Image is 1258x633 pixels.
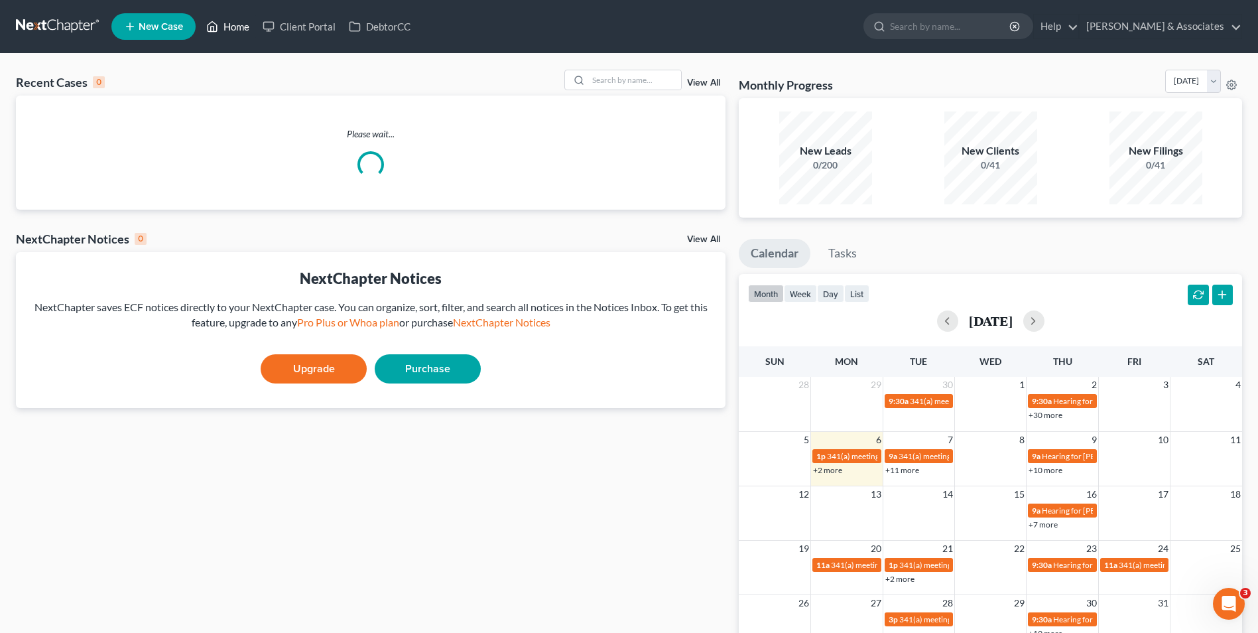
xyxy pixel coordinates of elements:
[1090,377,1098,393] span: 2
[1053,396,1157,406] span: Hearing for [PERSON_NAME]
[941,377,954,393] span: 30
[890,14,1011,38] input: Search by name...
[1234,377,1242,393] span: 4
[1032,451,1040,461] span: 9a
[135,233,147,245] div: 0
[1198,356,1214,367] span: Sat
[816,451,826,461] span: 1p
[969,314,1013,328] h2: [DATE]
[16,74,105,90] div: Recent Cases
[1119,560,1247,570] span: 341(a) meeting for [PERSON_NAME]
[1032,506,1040,516] span: 9a
[16,231,147,247] div: NextChapter Notices
[875,432,883,448] span: 6
[1229,541,1242,557] span: 25
[1053,560,1157,570] span: Hearing for [PERSON_NAME]
[1018,432,1026,448] span: 8
[1029,520,1058,529] a: +7 more
[342,15,417,38] a: DebtorCC
[1240,588,1251,598] span: 3
[1157,486,1170,502] span: 17
[802,432,810,448] span: 5
[899,451,1105,461] span: 341(a) meeting for [PERSON_NAME] and [PERSON_NAME]
[1157,432,1170,448] span: 10
[889,396,909,406] span: 9:30a
[899,560,1027,570] span: 341(a) meeting for [PERSON_NAME]
[1013,541,1026,557] span: 22
[687,235,720,244] a: View All
[200,15,256,38] a: Home
[944,159,1037,172] div: 0/41
[979,356,1001,367] span: Wed
[797,595,810,611] span: 26
[816,560,830,570] span: 11a
[375,354,481,384] a: Purchase
[1085,486,1098,502] span: 16
[1157,595,1170,611] span: 31
[910,396,1070,406] span: 341(a) meeting for Deadrun [PERSON_NAME]
[797,541,810,557] span: 19
[453,316,550,328] a: NextChapter Notices
[1080,15,1241,38] a: [PERSON_NAME] & Associates
[779,143,872,159] div: New Leads
[889,614,898,624] span: 3p
[784,285,817,303] button: week
[1032,396,1052,406] span: 9:30a
[261,354,367,384] a: Upgrade
[899,614,1027,624] span: 341(a) meeting for [PERSON_NAME]
[1032,614,1052,624] span: 9:30a
[748,285,784,303] button: month
[297,316,399,328] a: Pro Plus or Whoa plan
[797,486,810,502] span: 12
[1085,541,1098,557] span: 23
[93,76,105,88] div: 0
[1029,465,1062,475] a: +10 more
[1109,143,1202,159] div: New Filings
[139,22,183,32] span: New Case
[1018,377,1026,393] span: 1
[869,486,883,502] span: 13
[27,268,715,289] div: NextChapter Notices
[1213,588,1245,620] iframe: Intercom live chat
[816,239,869,268] a: Tasks
[1034,15,1078,38] a: Help
[1162,377,1170,393] span: 3
[16,127,725,141] p: Please wait...
[885,465,919,475] a: +11 more
[1229,432,1242,448] span: 11
[1090,432,1098,448] span: 9
[817,285,844,303] button: day
[256,15,342,38] a: Client Portal
[869,541,883,557] span: 20
[944,143,1037,159] div: New Clients
[1085,595,1098,611] span: 30
[1042,506,1224,516] span: Hearing for [PERSON_NAME] and [PERSON_NAME]
[779,159,872,172] div: 0/200
[827,451,955,461] span: 341(a) meeting for [PERSON_NAME]
[27,300,715,330] div: NextChapter saves ECF notices directly to your NextChapter case. You can organize, sort, filter, ...
[1157,541,1170,557] span: 24
[1032,560,1052,570] span: 9:30a
[869,377,883,393] span: 29
[1013,595,1026,611] span: 29
[831,560,993,570] span: 341(a) meeting for [PERSON_NAME] Provence
[941,486,954,502] span: 14
[844,285,869,303] button: list
[1104,560,1117,570] span: 11a
[910,356,927,367] span: Tue
[739,77,833,93] h3: Monthly Progress
[765,356,785,367] span: Sun
[1229,486,1242,502] span: 18
[1053,614,1237,624] span: Hearing for [PERSON_NAME][GEOGRAPHIC_DATA]
[1013,486,1026,502] span: 15
[941,541,954,557] span: 21
[941,595,954,611] span: 28
[797,377,810,393] span: 28
[1127,356,1141,367] span: Fri
[1042,451,1145,461] span: Hearing for [PERSON_NAME]
[885,574,914,584] a: +2 more
[687,78,720,88] a: View All
[813,465,842,475] a: +2 more
[835,356,858,367] span: Mon
[889,451,897,461] span: 9a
